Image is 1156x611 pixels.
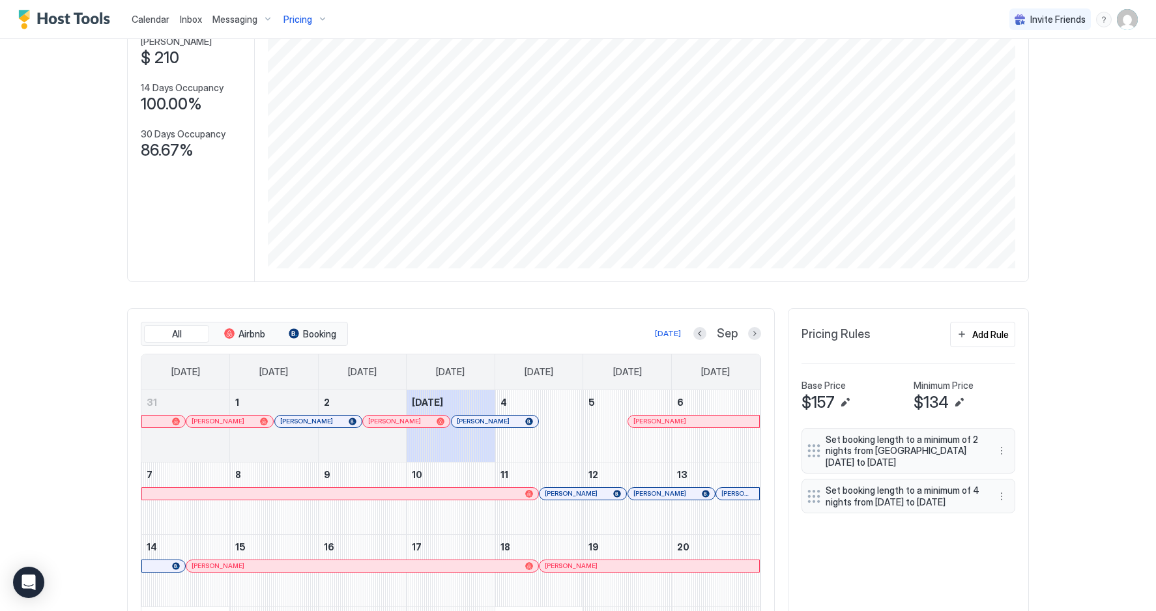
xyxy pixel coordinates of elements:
button: Edit [837,395,853,410]
div: User profile [1117,9,1138,30]
span: 18 [500,541,510,552]
span: [PERSON_NAME] [721,489,754,498]
div: [PERSON_NAME] [280,417,356,425]
span: [DATE] [171,366,200,378]
a: September 8, 2025 [230,462,318,487]
a: September 10, 2025 [407,462,495,487]
a: August 31, 2025 [141,390,229,414]
span: 100.00% [141,94,202,114]
td: September 3, 2025 [407,390,495,462]
span: Pricing Rules [802,327,871,342]
span: Airbnb [238,328,265,340]
span: [PERSON_NAME] [192,417,244,425]
span: [PERSON_NAME] [545,561,598,570]
button: Booking [280,325,345,343]
a: September 19, 2025 [583,535,671,559]
span: 9 [324,469,330,480]
a: September 4, 2025 [495,390,583,414]
button: Airbnb [212,325,277,343]
button: [DATE] [653,326,683,341]
a: Saturday [688,354,743,390]
span: $134 [914,393,949,412]
div: menu [994,489,1009,504]
span: [DATE] [412,397,443,408]
span: 20 [677,541,689,552]
td: September 9, 2025 [318,462,407,534]
a: September 3, 2025 [407,390,495,414]
td: September 4, 2025 [495,390,583,462]
td: September 5, 2025 [583,390,672,462]
span: 14 [147,541,157,552]
span: [PERSON_NAME] [280,417,333,425]
button: Add Rule [950,322,1015,347]
span: 5 [588,397,595,408]
span: [DATE] [348,366,377,378]
a: Wednesday [423,354,478,390]
span: Sep [717,326,738,341]
span: $157 [802,393,835,412]
span: 30 Days Occupancy [141,128,225,140]
span: [DATE] [259,366,288,378]
span: [PERSON_NAME] [368,417,421,425]
div: [PERSON_NAME] [368,417,444,425]
span: 86.67% [141,141,194,160]
span: Minimum Price [914,380,974,391]
a: Tuesday [335,354,390,390]
a: September 12, 2025 [583,462,671,487]
div: [PERSON_NAME] [633,417,754,425]
td: September 15, 2025 [230,534,319,606]
span: 12 [588,469,598,480]
span: 13 [677,469,687,480]
td: September 10, 2025 [407,462,495,534]
td: September 18, 2025 [495,534,583,606]
span: Base Price [802,380,846,391]
span: [PERSON_NAME] [633,489,686,498]
span: [DATE] [613,366,642,378]
span: All [172,328,182,340]
a: September 13, 2025 [672,462,760,487]
div: Open Intercom Messenger [13,567,44,598]
span: [DATE] [701,366,730,378]
div: Add Rule [972,328,1009,341]
span: 6 [677,397,684,408]
div: [PERSON_NAME] [633,489,710,498]
a: September 11, 2025 [495,462,583,487]
a: Inbox [180,12,202,26]
td: September 14, 2025 [141,534,230,606]
span: 16 [324,541,334,552]
div: [PERSON_NAME] [545,489,621,498]
button: All [144,325,209,343]
button: Previous month [693,327,706,340]
a: Thursday [512,354,566,390]
a: September 6, 2025 [672,390,760,414]
span: 8 [235,469,241,480]
td: September 6, 2025 [671,390,760,462]
td: August 31, 2025 [141,390,230,462]
a: September 5, 2025 [583,390,671,414]
span: 10 [412,469,422,480]
div: [PERSON_NAME] [545,561,753,570]
span: Inbox [180,14,202,25]
div: [PERSON_NAME] [192,417,268,425]
button: Next month [748,327,761,340]
a: Host Tools Logo [18,10,116,29]
td: September 19, 2025 [583,534,672,606]
span: Messaging [212,14,257,25]
span: Booking [303,328,336,340]
span: [DATE] [525,366,553,378]
td: September 11, 2025 [495,462,583,534]
button: More options [994,489,1009,504]
span: 31 [147,397,157,408]
span: [PERSON_NAME] [633,417,686,425]
div: [PERSON_NAME] [192,561,533,570]
td: September 2, 2025 [318,390,407,462]
a: September 17, 2025 [407,535,495,559]
span: 2 [324,397,330,408]
span: Calendar [132,14,169,25]
a: Friday [600,354,655,390]
span: 7 [147,469,152,480]
td: September 17, 2025 [407,534,495,606]
div: menu [994,443,1009,459]
span: Set booking length to a minimum of 4 nights from [DATE] to [DATE] [826,485,981,507]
